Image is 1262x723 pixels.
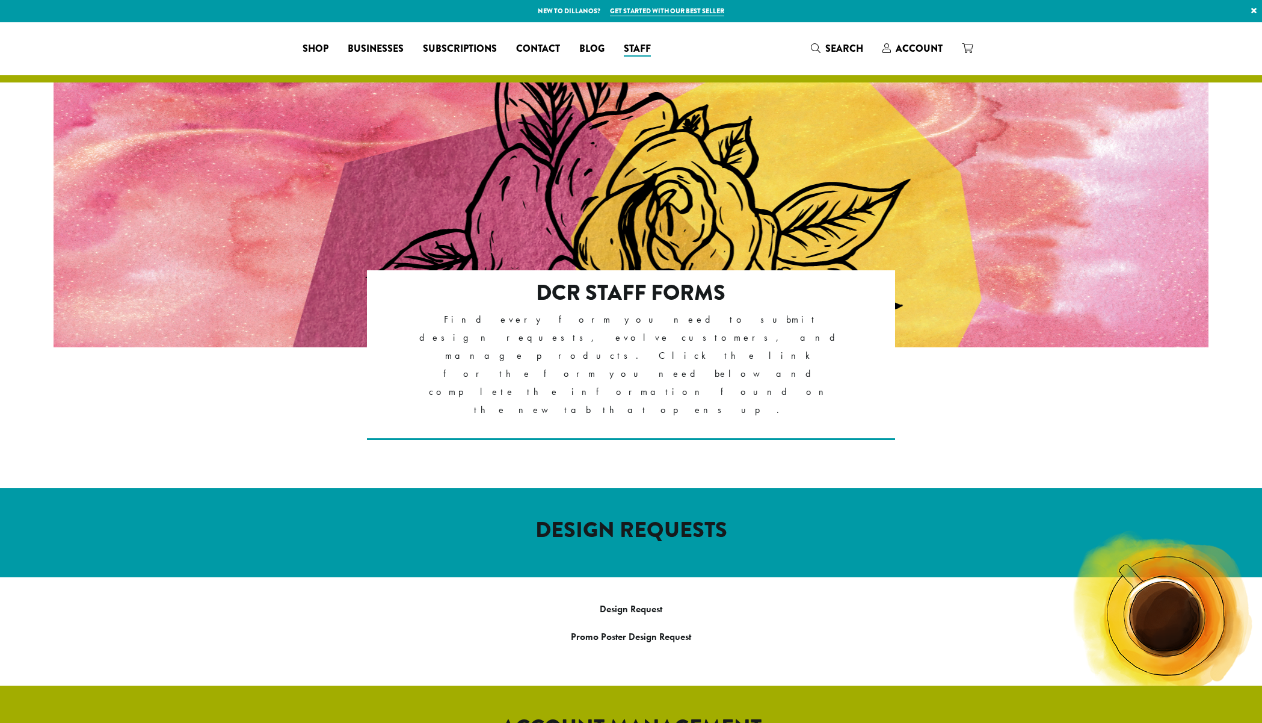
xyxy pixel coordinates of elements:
a: Shop [293,39,338,58]
h2: DESIGN REQUESTS [288,517,974,543]
span: Staff [624,42,651,57]
span: Blog [579,42,605,57]
span: Contact [516,42,560,57]
a: Staff [614,39,660,58]
a: Promo Poster Design Request [571,630,691,643]
a: Design Request [600,603,662,615]
a: Search [801,39,873,58]
span: Account [896,42,943,55]
h2: DCR Staff Forms [419,280,843,306]
span: Subscriptions [423,42,497,57]
span: Shop [303,42,328,57]
a: Get started with our best seller [610,6,724,16]
span: Search [825,42,863,55]
span: Businesses [348,42,404,57]
p: Find every form you need to submit design requests, evolve customers, and manage products. Click ... [419,311,843,419]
